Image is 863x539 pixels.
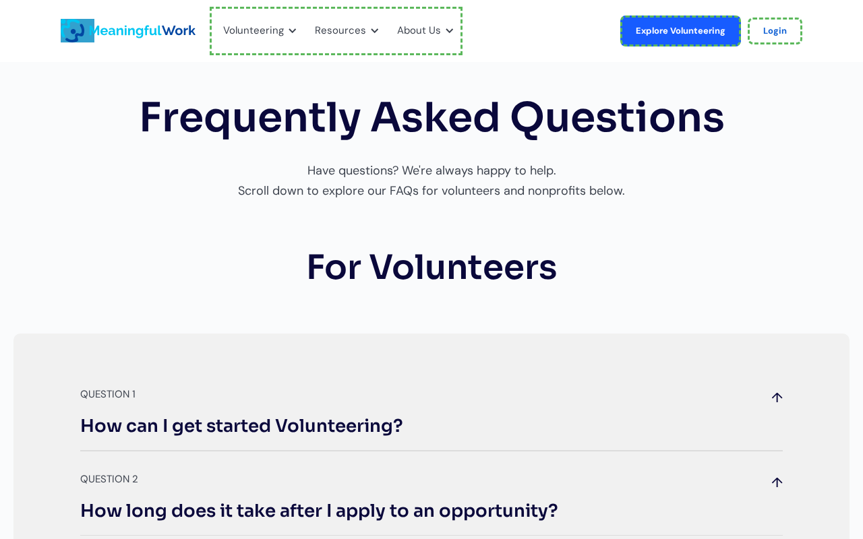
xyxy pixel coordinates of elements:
[315,22,366,40] div: Resources
[215,9,300,53] div: Volunteering
[80,416,738,437] h3: How can I get started Volunteering?
[397,22,441,40] div: About Us
[771,387,783,408] div: ↑
[748,18,802,44] a: Login
[223,22,284,40] div: Volunteering
[771,472,783,493] div: ↑
[389,9,457,53] div: About Us
[80,387,738,402] div: Question 1
[238,160,625,243] p: Have questions? We're always happy to help. Scroll down to explore our FAQs for volunteers and no...
[61,19,94,42] a: home
[139,96,725,140] h1: Frequently Asked Questions
[80,501,738,521] h3: How long does it take after I apply to an opportunity?
[306,249,557,286] h2: For Volunteers
[80,472,738,487] div: Question 2
[620,15,741,46] a: Explore Volunteering
[307,9,382,53] div: Resources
